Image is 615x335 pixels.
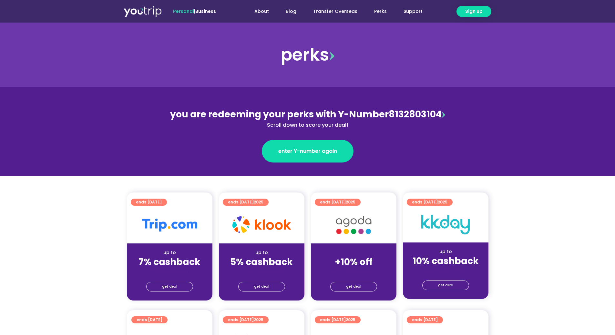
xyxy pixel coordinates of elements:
[262,140,354,163] a: enter Y-number again
[132,249,207,256] div: up to
[173,8,194,15] span: Personal
[278,147,337,155] span: enter Y-number again
[408,248,483,255] div: up to
[320,199,355,206] span: ends [DATE]
[146,282,193,291] a: get deal
[407,199,453,206] a: ends [DATE]2025
[305,5,366,17] a: Transfer Overseas
[316,268,391,275] div: (for stays only)
[138,256,200,268] strong: 7% cashback
[456,6,491,17] a: Sign up
[131,199,167,206] a: ends [DATE]
[366,5,395,17] a: Perks
[254,282,269,291] span: get deal
[233,5,431,17] nav: Menu
[315,316,361,323] a: ends [DATE]2025
[228,199,263,206] span: ends [DATE]
[407,316,443,323] a: ends [DATE]
[224,249,299,256] div: up to
[413,255,479,267] strong: 10% cashback
[346,199,355,205] span: 2025
[395,5,431,17] a: Support
[412,316,438,323] span: ends [DATE]
[346,317,355,322] span: 2025
[408,267,483,274] div: (for stays only)
[315,199,361,206] a: ends [DATE]2025
[335,256,373,268] strong: +10% off
[223,199,269,206] a: ends [DATE]2025
[346,282,361,291] span: get deal
[170,108,389,121] span: you are redeeming your perks with Y-Number
[230,256,293,268] strong: 5% cashback
[168,121,448,129] div: Scroll down to score your deal!
[330,282,377,291] a: get deal
[173,8,216,15] span: |
[136,199,162,206] span: ends [DATE]
[131,316,168,323] a: ends [DATE]
[228,316,263,323] span: ends [DATE]
[224,268,299,275] div: (for stays only)
[348,249,360,256] span: up to
[132,268,207,275] div: (for stays only)
[438,199,447,205] span: 2025
[422,281,469,290] a: get deal
[438,281,453,290] span: get deal
[162,282,177,291] span: get deal
[254,199,263,205] span: 2025
[195,8,216,15] a: Business
[254,317,263,322] span: 2025
[277,5,305,17] a: Blog
[137,316,162,323] span: ends [DATE]
[412,199,447,206] span: ends [DATE]
[465,8,483,15] span: Sign up
[246,5,277,17] a: About
[320,316,355,323] span: ends [DATE]
[238,282,285,291] a: get deal
[168,108,448,129] div: 8132803104
[223,316,269,323] a: ends [DATE]2025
